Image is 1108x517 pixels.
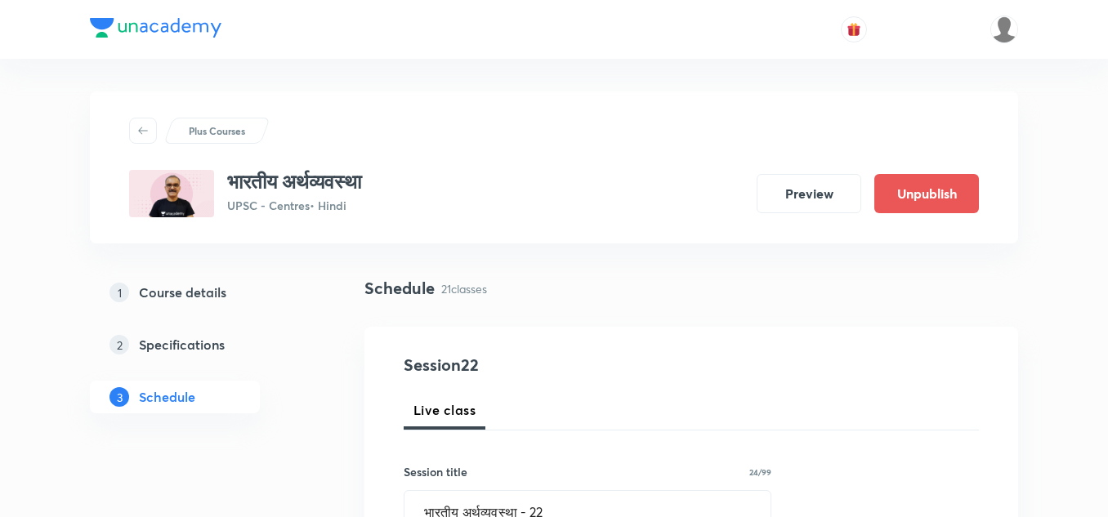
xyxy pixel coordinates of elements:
img: Company Logo [90,18,221,38]
span: Live class [413,400,476,420]
h6: Session title [404,463,467,480]
button: Unpublish [874,174,979,213]
p: 1 [109,283,129,302]
h5: Specifications [139,335,225,354]
p: 24/99 [749,468,771,476]
button: Preview [757,174,861,213]
img: 397E8D08-550A-461A-84AA-015580567EEB_plus.png [129,170,214,217]
p: 3 [109,387,129,407]
h4: Schedule [364,276,435,301]
button: avatar [841,16,867,42]
p: Plus Courses [189,123,245,138]
p: UPSC - Centres • Hindi [227,197,361,214]
h4: Session 22 [404,353,702,377]
p: 21 classes [441,280,487,297]
a: 1Course details [90,276,312,309]
img: amit tripathi [990,16,1018,43]
a: 2Specifications [90,328,312,361]
h5: Schedule [139,387,195,407]
a: Company Logo [90,18,221,42]
h3: भारतीय अर्थव्यवस्था [227,170,361,194]
img: avatar [847,22,861,37]
h5: Course details [139,283,226,302]
p: 2 [109,335,129,354]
